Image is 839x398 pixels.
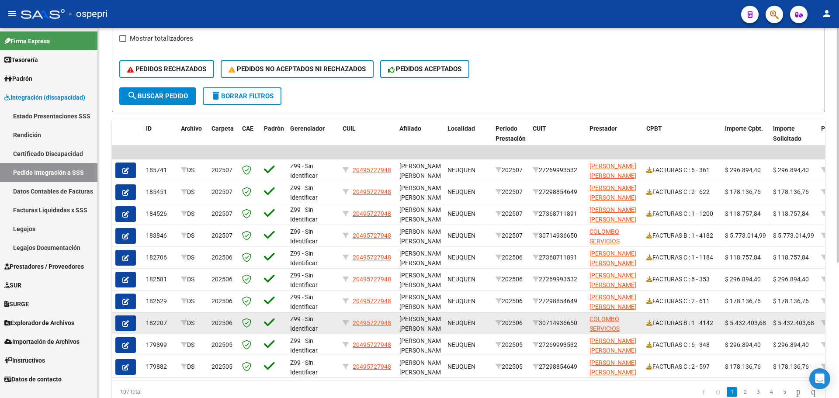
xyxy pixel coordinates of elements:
[353,188,391,195] span: 20495727948
[773,188,809,195] span: $ 178.136,76
[353,232,391,239] span: 20495727948
[130,33,193,44] span: Mostrar totalizadores
[496,362,526,372] div: 202505
[146,209,174,219] div: 184526
[353,166,391,173] span: 20495727948
[447,319,475,326] span: NEUQUEN
[353,210,391,217] span: 20495727948
[353,341,391,348] span: 20495727948
[773,232,814,239] span: $ 5.773.014,99
[496,340,526,350] div: 202505
[4,356,45,365] span: Instructivos
[211,90,221,101] mat-icon: delete
[264,125,284,132] span: Padrón
[343,125,356,132] span: CUIL
[290,337,318,354] span: Z99 - Sin Identificar
[396,119,444,158] datatable-header-cell: Afiliado
[447,210,475,217] span: NEUQUEN
[496,187,526,197] div: 202507
[589,272,636,289] span: [PERSON_NAME] [PERSON_NAME]
[399,250,446,277] span: [PERSON_NAME] [PERSON_NAME] , -
[211,341,232,348] span: 202505
[181,362,205,372] div: DS
[211,298,232,305] span: 202506
[740,387,750,397] a: 2
[211,210,232,217] span: 202507
[779,387,790,397] a: 5
[773,254,809,261] span: $ 118.757,84
[496,231,526,241] div: 202507
[533,209,582,219] div: 27368711891
[725,125,763,132] span: Importe Cpbt.
[181,125,202,132] span: Archivo
[399,294,446,321] span: [PERSON_NAME] [PERSON_NAME] , -
[725,210,761,217] span: $ 118.757,84
[146,231,174,241] div: 183846
[142,119,177,158] datatable-header-cell: ID
[533,296,582,306] div: 27298854649
[127,92,188,100] span: Buscar Pedido
[211,276,232,283] span: 202506
[725,298,761,305] span: $ 178.136,76
[646,296,718,306] div: FACTURAS C : 2 - 611
[181,253,205,263] div: DS
[181,231,205,241] div: DS
[533,231,582,241] div: 30714936650
[290,163,318,180] span: Z99 - Sin Identificar
[725,319,766,326] span: $ 5.432.403,68
[211,92,274,100] span: Borrar Filtros
[221,60,374,78] button: PEDIDOS NO ACEPTADOS NI RECHAZADOS
[533,274,582,284] div: 27269993532
[211,254,232,261] span: 202506
[646,362,718,372] div: FACTURAS C : 2 - 597
[725,276,761,283] span: $ 296.894,40
[4,337,80,346] span: Importación de Archivos
[290,125,325,132] span: Gerenciador
[496,296,526,306] div: 202506
[4,36,50,46] span: Firma Express
[773,276,809,283] span: $ 296.894,40
[399,315,446,343] span: [PERSON_NAME] [PERSON_NAME] , -
[146,362,174,372] div: 179882
[290,359,318,376] span: Z99 - Sin Identificar
[533,187,582,197] div: 27298854649
[290,250,318,267] span: Z99 - Sin Identificar
[727,387,737,397] a: 1
[447,363,475,370] span: NEUQUEN
[290,206,318,223] span: Z99 - Sin Identificar
[211,363,232,370] span: 202505
[773,298,809,305] span: $ 178.136,76
[725,166,761,173] span: $ 296.894,40
[353,363,391,370] span: 20495727948
[646,274,718,284] div: FACTURAS C : 6 - 353
[725,341,761,348] span: $ 296.894,40
[4,374,62,384] span: Datos de contacto
[770,119,818,158] datatable-header-cell: Importe Solicitado
[773,166,809,173] span: $ 296.894,40
[773,210,809,217] span: $ 118.757,84
[181,296,205,306] div: DS
[447,276,475,283] span: NEUQUEN
[725,232,766,239] span: $ 5.773.014,99
[399,337,446,364] span: [PERSON_NAME] [PERSON_NAME] , -
[119,60,214,78] button: PEDIDOS RECHAZADOS
[399,228,446,255] span: [PERSON_NAME] [PERSON_NAME] , -
[4,280,21,290] span: SUR
[339,119,396,158] datatable-header-cell: CUIL
[353,319,391,326] span: 20495727948
[4,299,29,309] span: SURGE
[447,188,475,195] span: NEUQUEN
[646,318,718,328] div: FACTURAS B : 1 - 4142
[146,125,152,132] span: ID
[533,362,582,372] div: 27298854649
[533,318,582,328] div: 30714936650
[698,387,709,397] a: go to first page
[7,8,17,19] mat-icon: menu
[239,119,260,158] datatable-header-cell: CAE
[181,340,205,350] div: DS
[290,272,318,289] span: Z99 - Sin Identificar
[399,125,421,132] span: Afiliado
[773,125,801,142] span: Importe Solicitado
[353,254,391,261] span: 20495727948
[589,250,636,267] span: [PERSON_NAME] [PERSON_NAME]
